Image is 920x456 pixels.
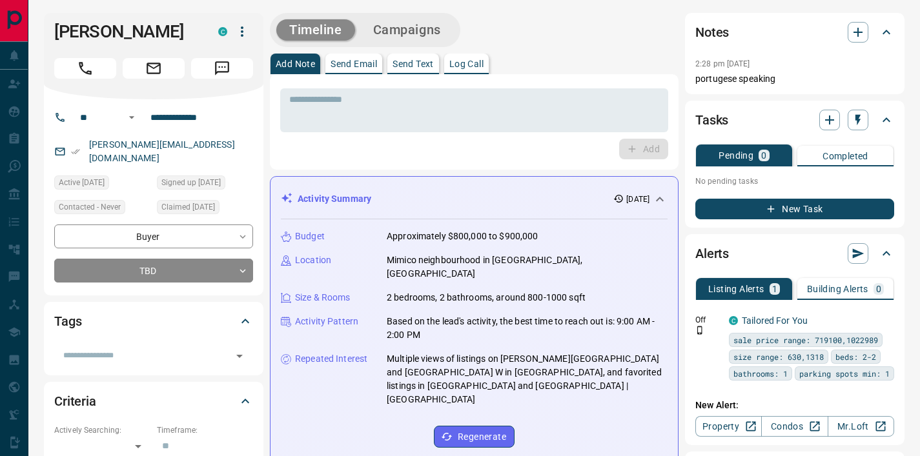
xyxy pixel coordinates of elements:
p: Multiple views of listings on [PERSON_NAME][GEOGRAPHIC_DATA] and [GEOGRAPHIC_DATA] W in [GEOGRAPH... [387,352,668,406]
div: TBD [54,259,253,283]
p: Activity Pattern [295,315,358,328]
div: Thu Dec 07 2023 [157,175,253,193]
p: Activity Summary [298,192,371,206]
p: 1 [772,284,777,293]
div: Tasks [695,104,894,135]
span: Signed up [DATE] [161,176,221,189]
button: Campaigns [360,19,454,41]
span: Claimed [DATE] [161,201,215,213]
p: Based on the lead's activity, the best time to reach out is: 9:00 AM - 2:00 PM [387,315,668,342]
p: Timeframe: [157,424,253,436]
p: Send Text [393,59,434,68]
p: 2 bedrooms, 2 bathrooms, around 800-1000 sqft [387,291,586,304]
a: [PERSON_NAME][EMAIL_ADDRESS][DOMAIN_NAME] [89,139,235,163]
p: 2:28 pm [DATE] [695,59,750,68]
p: No pending tasks [695,172,894,191]
button: Open [230,347,249,365]
p: Approximately $800,000 to $900,000 [387,230,538,243]
span: parking spots min: 1 [799,367,890,380]
div: Buyer [54,224,253,248]
p: Completed [823,152,868,161]
span: bathrooms: 1 [733,367,788,380]
button: Open [124,110,139,125]
a: Condos [761,416,828,437]
div: Thu Sep 04 2025 [157,200,253,218]
span: Active [DATE] [59,176,105,189]
svg: Email Verified [71,147,80,156]
p: Mimico neighbourhood in [GEOGRAPHIC_DATA], [GEOGRAPHIC_DATA] [387,253,668,281]
p: Listing Alerts [708,284,764,293]
button: Timeline [276,19,355,41]
div: Activity Summary[DATE] [281,187,668,211]
p: Size & Rooms [295,291,351,304]
div: condos.ca [729,316,738,325]
span: Call [54,58,116,79]
h2: Notes [695,22,729,43]
svg: Push Notification Only [695,326,704,335]
h2: Tags [54,311,81,332]
p: Location [295,253,331,267]
p: Log Call [449,59,484,68]
p: 0 [876,284,881,293]
h2: Tasks [695,110,728,130]
div: Notes [695,17,894,48]
p: 0 [761,151,766,160]
p: [DATE] [626,193,649,205]
div: Tags [54,306,253,337]
div: Wed Sep 10 2025 [54,175,150,193]
p: Building Alerts [807,284,868,293]
span: size range: 630,1318 [733,350,824,363]
div: condos.ca [218,27,227,36]
p: Budget [295,230,325,243]
p: Add Note [276,59,315,68]
p: Off [695,314,721,326]
span: Contacted - Never [59,201,121,213]
span: beds: 2-2 [835,350,876,363]
p: Repeated Interest [295,352,367,366]
p: portugese speaking [695,72,894,86]
span: Email [123,58,185,79]
button: Regenerate [434,426,515,448]
a: Tailored For You [742,315,808,326]
h2: Alerts [695,243,729,264]
p: Send Email [331,59,377,68]
a: Property [695,416,762,437]
p: Actively Searching: [54,424,150,436]
span: sale price range: 719100,1022989 [733,333,878,346]
a: Mr.Loft [828,416,894,437]
h1: [PERSON_NAME] [54,21,199,42]
div: Criteria [54,386,253,417]
span: Message [191,58,253,79]
p: Pending [719,151,753,160]
div: Alerts [695,238,894,269]
button: New Task [695,199,894,219]
p: New Alert: [695,399,894,412]
h2: Criteria [54,391,96,411]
